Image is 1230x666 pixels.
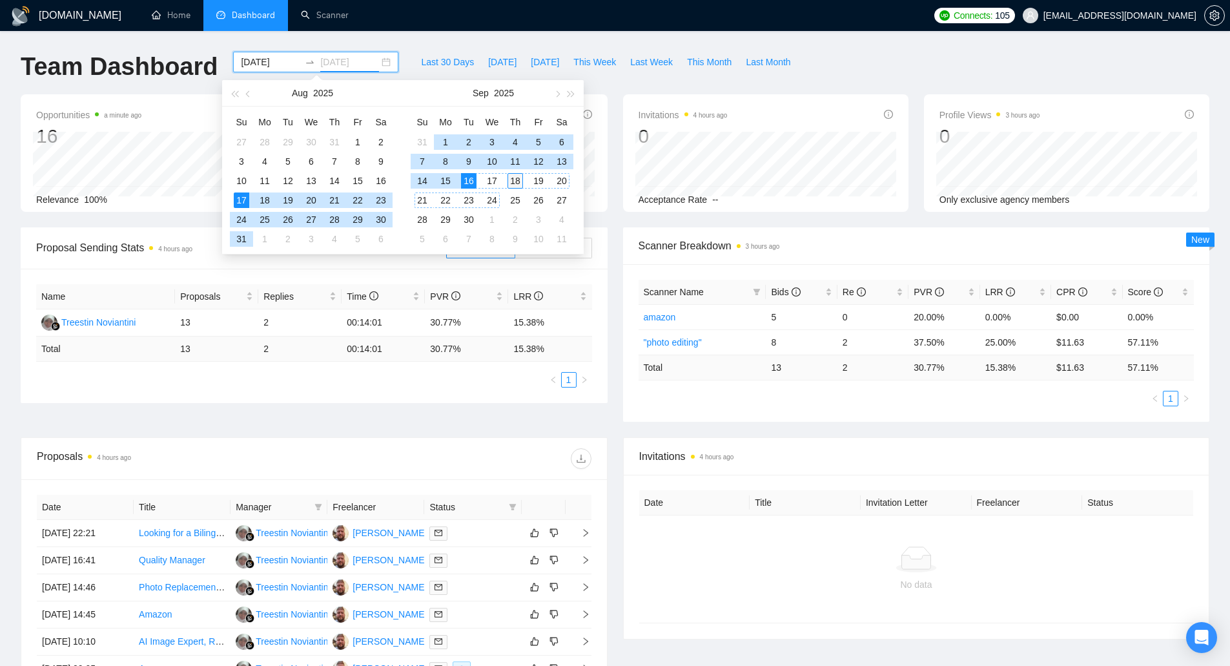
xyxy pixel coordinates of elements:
div: 23 [461,193,477,208]
div: Treestin Noviantini [256,526,330,540]
div: [PERSON_NAME] [353,634,427,649]
img: SN [333,607,349,623]
button: dislike [546,579,562,595]
td: 2025-08-31 [230,229,253,249]
div: 6 [303,154,319,169]
th: Mo [434,112,457,132]
button: Last 30 Days [414,52,481,72]
span: mail [435,529,442,537]
span: filter [314,503,322,511]
img: TN [41,315,57,331]
div: 0 [939,124,1040,149]
td: 2025-08-04 [253,152,276,171]
button: 2025 [313,80,333,106]
div: 11 [257,173,272,189]
a: "photo editing" [644,337,702,348]
td: 2025-09-25 [504,191,527,210]
a: 1 [562,373,576,387]
span: like [530,528,539,538]
span: dashboard [216,10,225,19]
li: 1 [561,372,577,388]
a: Amazon [139,609,172,619]
img: SN [333,579,349,596]
div: 1 [350,134,365,150]
div: 2 [507,212,523,227]
td: 2025-09-04 [504,132,527,152]
div: 8 [350,154,365,169]
td: 2025-08-15 [346,171,369,191]
div: 8 [438,154,453,169]
div: Open Intercom Messenger [1186,622,1217,653]
time: a minute ago [104,112,141,119]
td: 2025-09-24 [480,191,504,210]
td: 2025-08-19 [276,191,300,210]
td: 2025-09-03 [300,229,323,249]
td: 2025-09-09 [457,152,480,171]
td: 2025-09-30 [457,210,480,229]
td: 2025-08-28 [323,210,346,229]
div: Treestin Noviantini [61,315,136,329]
td: 2025-10-01 [480,210,504,229]
th: We [300,112,323,132]
div: [PERSON_NAME] [353,607,427,621]
div: 21 [327,193,342,208]
button: [DATE] [524,52,566,72]
th: Su [230,112,253,132]
div: 25 [257,212,272,227]
div: 5 [280,154,296,169]
div: 28 [257,134,272,150]
span: Last 30 Days [421,55,474,69]
td: 2025-08-16 [369,171,393,191]
div: 14 [327,173,342,189]
div: 24 [234,212,249,227]
div: 16 [373,173,389,189]
div: 15 [438,173,453,189]
a: TNTreestin Noviantini [236,609,330,619]
img: gigradar-bm.png [51,322,60,331]
button: Last Month [739,52,797,72]
span: [DATE] [531,55,559,69]
a: 1 [1163,391,1178,406]
a: TNTreestin Noviantini [41,317,136,327]
span: Profile Views [939,107,1040,123]
div: 15 [350,173,365,189]
button: like [527,579,542,595]
span: swap-right [305,57,315,67]
div: [PERSON_NAME] [353,553,427,567]
th: Replies [258,284,342,309]
td: 2025-08-18 [253,191,276,210]
div: 17 [234,193,249,208]
img: gigradar-bm.png [245,532,254,541]
div: 28 [415,212,430,227]
span: This Week [573,55,616,69]
div: 19 [531,173,546,189]
span: dislike [549,609,559,619]
span: left [549,376,557,384]
img: logo [10,6,31,26]
div: 3 [484,134,500,150]
td: 2025-08-20 [300,191,323,210]
td: 2025-09-19 [527,171,550,191]
a: SN[PERSON_NAME] [333,527,427,537]
td: 2025-09-23 [457,191,480,210]
div: 29 [280,134,296,150]
div: 18 [507,173,523,189]
span: like [530,582,539,592]
td: 2025-08-22 [346,191,369,210]
div: Treestin Noviantini [256,580,330,594]
button: This Month [680,52,739,72]
div: 27 [234,134,249,150]
td: 2025-08-30 [369,210,393,229]
div: 30 [373,212,389,227]
td: 2025-08-17 [230,191,253,210]
a: TNTreestin Noviantini [236,527,330,537]
th: Tu [276,112,300,132]
div: [PERSON_NAME] [353,580,427,594]
td: 2025-08-24 [230,210,253,229]
div: 6 [554,134,569,150]
td: 2025-08-05 [276,152,300,171]
a: homeHome [152,10,190,21]
td: 2025-08-14 [323,171,346,191]
td: 2025-09-12 [527,152,550,171]
td: 2025-09-29 [434,210,457,229]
